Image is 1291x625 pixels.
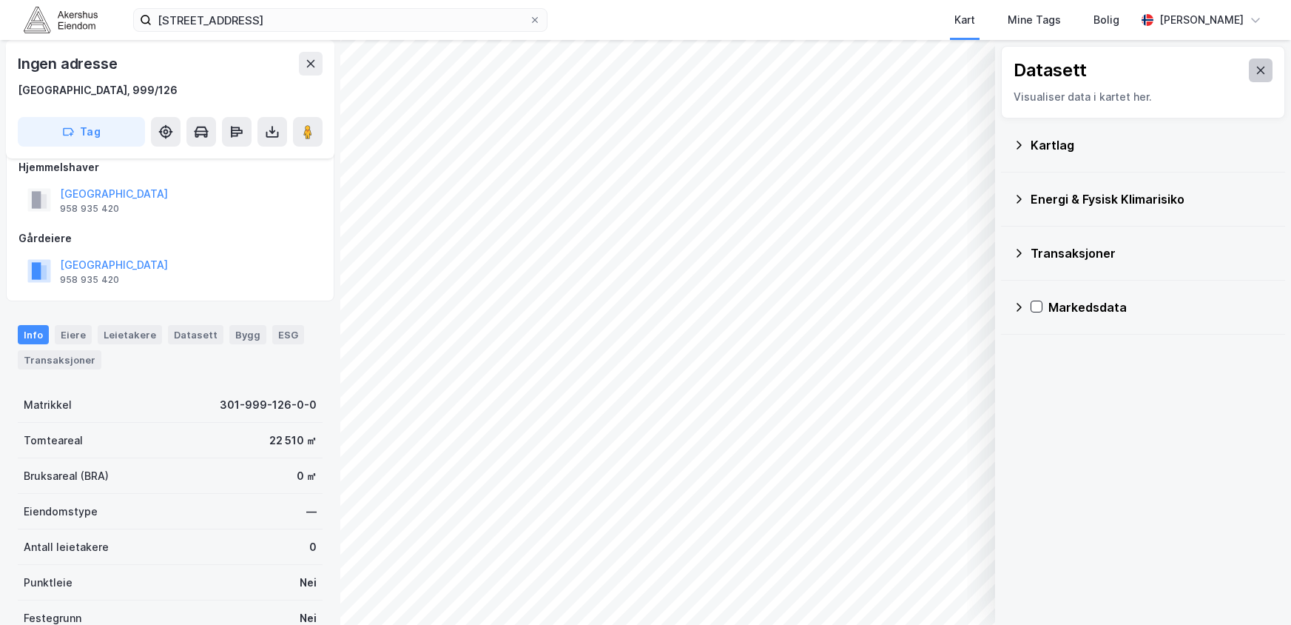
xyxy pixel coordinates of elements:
div: Eiere [55,325,92,344]
div: Info [18,325,49,344]
div: Nei [300,574,317,592]
div: [PERSON_NAME] [1159,11,1244,29]
div: 0 ㎡ [297,467,317,485]
div: Visualiser data i kartet her. [1014,88,1273,106]
div: 22 510 ㎡ [269,432,317,449]
div: 958 935 420 [60,203,119,215]
div: Kontrollprogram for chat [1217,554,1291,625]
div: Bygg [229,325,266,344]
div: Bruksareal (BRA) [24,467,109,485]
div: Matrikkel [24,396,72,414]
div: 301-999-126-0-0 [220,396,317,414]
div: 0 [309,538,317,556]
div: ESG [272,325,304,344]
iframe: Chat Widget [1217,554,1291,625]
div: Hjemmelshaver [18,158,322,176]
div: Ingen adresse [18,52,120,76]
div: Punktleie [24,574,73,592]
div: Gårdeiere [18,230,322,247]
div: Antall leietakere [24,538,109,556]
div: Datasett [1014,59,1087,82]
div: Energi & Fysisk Klimarisiko [1031,190,1273,208]
button: Tag [18,117,145,147]
div: Datasett [168,325,223,344]
div: Transaksjoner [1031,244,1273,262]
div: Leietakere [98,325,162,344]
input: Søk på adresse, matrikkel, gårdeiere, leietakere eller personer [152,9,529,31]
img: akershus-eiendom-logo.9091f326c980b4bce74ccdd9f866810c.svg [24,7,98,33]
div: Eiendomstype [24,503,98,521]
div: Bolig [1093,11,1119,29]
div: Markedsdata [1048,298,1273,316]
div: Kartlag [1031,136,1273,154]
div: Mine Tags [1008,11,1061,29]
div: Tomteareal [24,432,83,449]
div: Transaksjoner [18,350,101,370]
div: — [306,503,317,521]
div: [GEOGRAPHIC_DATA], 999/126 [18,81,178,99]
div: Kart [954,11,975,29]
div: 958 935 420 [60,274,119,286]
